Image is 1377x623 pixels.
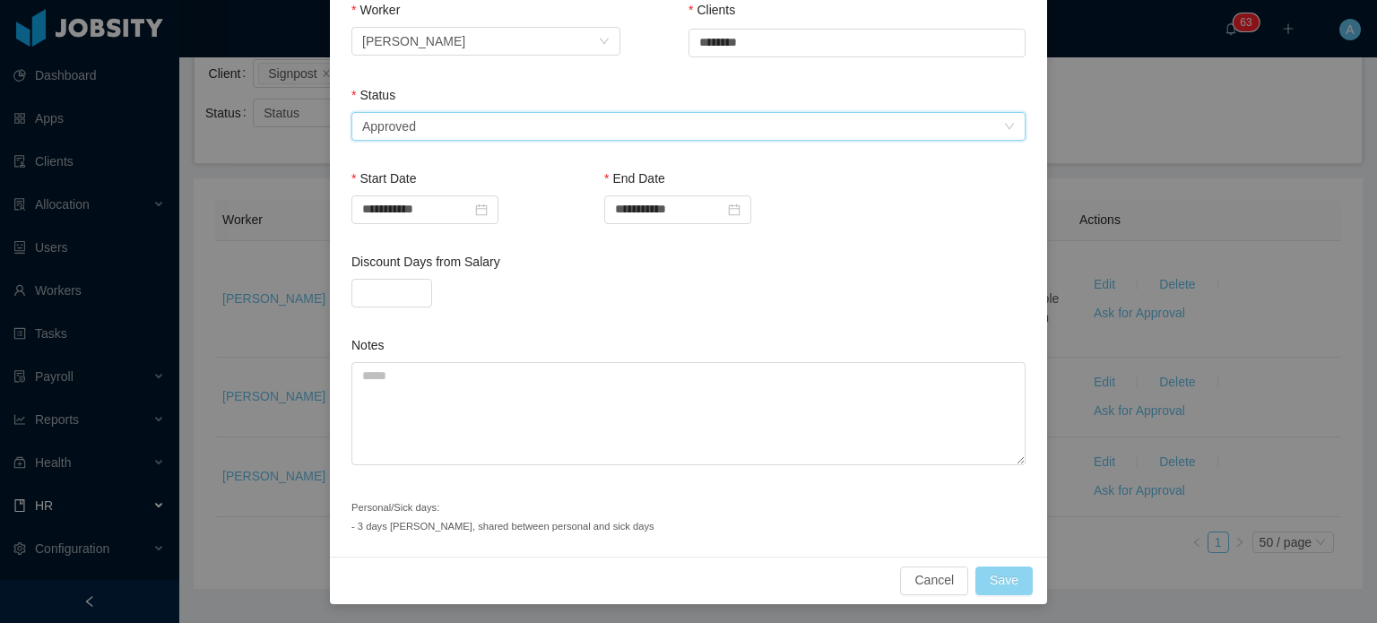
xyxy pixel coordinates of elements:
label: Discount Days from Salary [351,255,500,269]
textarea: Notes [351,362,1026,465]
label: Clients [688,3,735,17]
i: icon: calendar [728,203,740,216]
label: End Date [604,171,665,186]
button: Save [975,567,1033,595]
label: Worker [351,3,400,17]
label: Notes [351,338,385,352]
label: Status [351,88,395,102]
label: Start Date [351,171,416,186]
input: Discount Days from Salary [352,280,431,307]
button: Cancel [900,567,968,595]
small: Personal/Sick days: - 3 days [PERSON_NAME], shared between personal and sick days [351,502,654,532]
i: icon: calendar [475,203,488,216]
div: Daniela Torres [362,28,465,55]
div: Approved [362,113,416,140]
